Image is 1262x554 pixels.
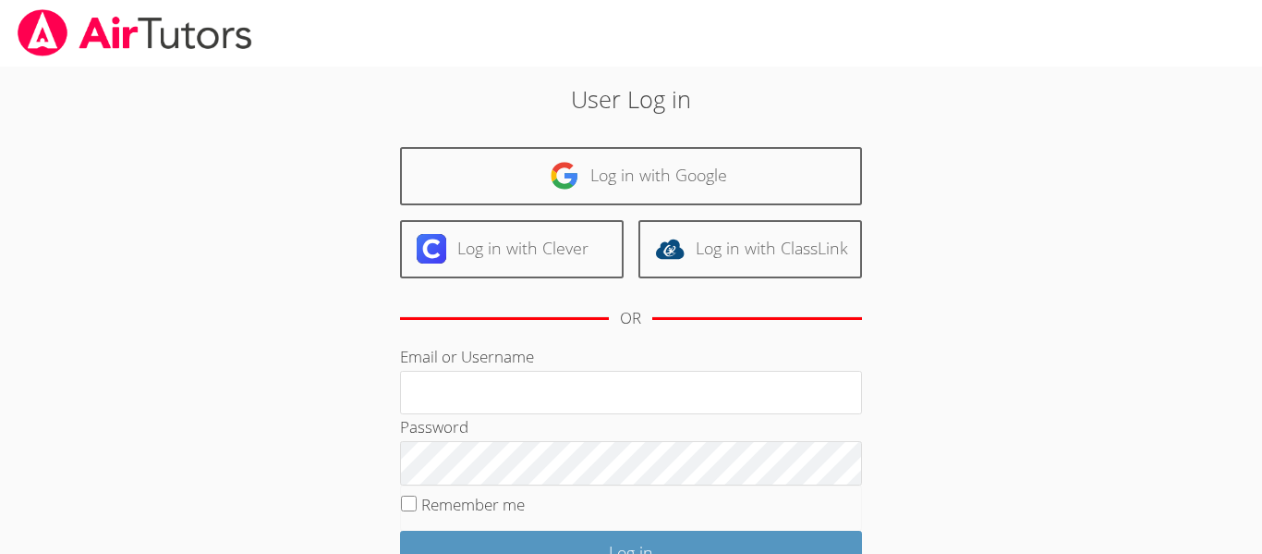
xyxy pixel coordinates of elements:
a: Log in with Clever [400,220,624,278]
img: airtutors_banner-c4298cdbf04f3fff15de1276eac7730deb9818008684d7c2e4769d2f7ddbe033.png [16,9,254,56]
a: Log in with Google [400,147,862,205]
a: Log in with ClassLink [638,220,862,278]
div: OR [620,305,641,332]
label: Remember me [421,494,525,515]
img: classlink-logo-d6bb404cc1216ec64c9a2012d9dc4662098be43eaf13dc465df04b49fa7ab582.svg [655,234,685,264]
img: google-logo-50288ca7cdecda66e5e0955fdab243c47b7ad437acaf1139b6f446037453330a.svg [550,161,579,191]
h2: User Log in [290,81,972,117]
label: Password [400,416,468,437]
label: Email or Username [400,346,534,367]
img: clever-logo-6eab21bc6e7a338710f1a6ff85c0baf02591cd810cc4098c63d3a4b26e2feb20.svg [417,234,446,264]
